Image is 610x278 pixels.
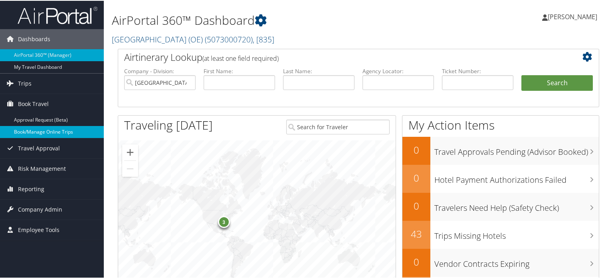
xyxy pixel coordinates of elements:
h2: 0 [402,142,430,156]
h3: Travel Approvals Pending (Advisor Booked) [434,142,599,157]
h2: 0 [402,254,430,268]
span: ( 5073000720 ) [205,33,253,44]
a: [PERSON_NAME] [542,4,605,28]
button: Zoom out [122,160,138,176]
input: Search for Traveler [286,119,390,134]
a: 0Hotel Payment Authorizations Failed [402,164,599,192]
button: Zoom in [122,144,138,160]
h1: AirPortal 360™ Dashboard [112,11,441,28]
span: Travel Approval [18,138,60,158]
span: Company Admin [18,199,62,219]
span: Dashboards [18,28,50,48]
img: airportal-logo.png [18,5,97,24]
label: Company - Division: [124,66,196,74]
span: , [ 835 ] [253,33,274,44]
a: 0Vendor Contracts Expiring [402,248,599,276]
h1: My Action Items [402,116,599,133]
span: [PERSON_NAME] [548,12,597,20]
label: Ticket Number: [442,66,513,74]
span: Employee Tools [18,219,59,239]
h3: Travelers Need Help (Safety Check) [434,198,599,213]
h1: Traveling [DATE] [124,116,213,133]
a: [GEOGRAPHIC_DATA] (OE) [112,33,274,44]
label: Agency Locator: [362,66,434,74]
a: 0Travelers Need Help (Safety Check) [402,192,599,220]
h3: Hotel Payment Authorizations Failed [434,170,599,185]
a: 43Trips Missing Hotels [402,220,599,248]
h2: 43 [402,226,430,240]
span: Risk Management [18,158,66,178]
label: Last Name: [283,66,355,74]
span: (at least one field required) [202,53,279,62]
span: Book Travel [18,93,49,113]
a: 0Travel Approvals Pending (Advisor Booked) [402,136,599,164]
h2: Airtinerary Lookup [124,50,553,63]
button: Search [521,74,593,90]
span: Trips [18,73,32,93]
h3: Trips Missing Hotels [434,226,599,241]
h3: Vendor Contracts Expiring [434,254,599,269]
h2: 0 [402,198,430,212]
div: 3 [218,215,230,227]
h2: 0 [402,170,430,184]
span: Reporting [18,178,44,198]
label: First Name: [204,66,275,74]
